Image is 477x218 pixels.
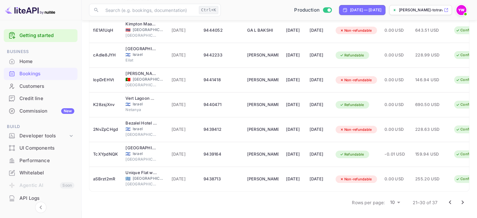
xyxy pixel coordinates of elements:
[247,50,278,60] div: NETA RICAS
[172,27,196,34] span: [DATE]
[336,51,368,59] div: Refundable
[4,105,77,117] a: CommissionNew
[384,151,407,158] span: -0.01 USD
[19,32,74,39] a: Getting started
[204,149,239,159] div: 9439164
[19,169,74,177] div: Whitelabel
[4,167,77,178] a: Whitelabel
[125,21,157,27] div: Kimpton Maa-Lai Bangkok, an IHG Hotel
[310,100,328,110] div: [DATE]
[93,100,118,110] div: K28zsjXnv
[4,155,77,167] div: Performance
[4,80,77,93] div: Customers
[352,199,385,206] p: Rows per page:
[35,202,46,213] button: Collapse navigation
[456,196,469,209] button: Go to next page
[4,93,77,105] div: Credit line
[133,176,164,181] span: [GEOGRAPHIC_DATA]
[125,28,130,32] span: Thailand
[310,149,328,159] div: [DATE]
[125,46,157,52] div: Sahara Hotel Eilat
[310,75,328,85] div: [DATE]
[4,192,77,205] div: API Logs
[93,125,118,135] div: 2NvZpCHgd
[4,48,77,55] span: Business
[384,126,407,133] span: 0.00 USD
[415,27,447,34] span: 643.51 USD
[125,132,157,137] span: [GEOGRAPHIC_DATA]
[125,95,157,102] div: Vert Lagoon Netanya
[247,75,278,85] div: OFIR WEINBERG
[125,57,157,63] span: Eilat
[204,50,239,60] div: 9442233
[384,27,407,34] span: 0.00 USD
[125,170,157,176] div: Unique Flat with Sea View at Edem Beach - A Seafront Property by Athenian Homes
[133,126,164,132] span: Israel
[4,155,77,166] a: Performance
[133,151,164,157] span: Israel
[4,29,77,42] div: Getting started
[204,174,239,184] div: 9438713
[310,50,328,60] div: [DATE]
[125,152,130,156] span: Israel
[384,77,407,83] span: 0.00 USD
[336,126,376,134] div: Non-refundable
[4,93,77,104] a: Credit line
[4,56,77,68] div: Home
[93,174,118,184] div: aSBrzt2mR
[125,120,157,126] div: Bezalel Hotel an Atlas Boutique
[415,176,447,183] span: 255.20 USD
[384,176,407,183] span: 0.00 USD
[415,101,447,108] span: 690.50 USD
[336,175,376,183] div: Non-refundable
[204,75,239,85] div: 9441418
[294,7,320,14] span: Production
[387,198,402,207] div: 10
[384,52,407,59] span: 0.00 USD
[172,151,196,158] span: [DATE]
[19,132,68,140] div: Developer tools
[125,33,157,38] span: [GEOGRAPHIC_DATA]
[286,75,302,85] div: [DATE]
[286,100,302,110] div: [DATE]
[125,181,157,187] span: [GEOGRAPHIC_DATA]
[19,108,74,115] div: Commission
[125,82,157,88] span: [GEOGRAPHIC_DATA][PERSON_NAME]
[5,5,55,15] img: LiteAPI logo
[310,125,328,135] div: [DATE]
[310,25,328,35] div: [DATE]
[336,151,368,158] div: Refundable
[19,58,74,65] div: Home
[247,100,278,110] div: MICHAL OHAYON
[19,157,74,164] div: Performance
[310,174,328,184] div: [DATE]
[247,25,278,35] div: GA L BAKSHI
[204,125,239,135] div: 9439412
[125,127,130,131] span: Israel
[4,130,77,141] div: Developer tools
[93,75,118,85] div: lopDrEHVt
[4,68,77,80] div: Bookings
[415,126,447,133] span: 228.63 USD
[19,95,74,102] div: Credit line
[336,76,376,84] div: Non-refundable
[204,100,239,110] div: 9440471
[102,4,196,16] input: Search (e.g. bookings, documentation)
[247,174,278,184] div: GUY BEN ZVI
[247,125,278,135] div: MISHAEL MANGAMI
[415,77,447,83] span: 146.94 USD
[4,167,77,179] div: Whitelabel
[61,108,74,114] div: New
[412,199,437,206] p: 21–30 of 37
[286,25,302,35] div: [DATE]
[125,71,157,77] div: Pena Park Hotel
[125,77,130,82] span: Portugal
[133,101,164,107] span: Israel
[286,174,302,184] div: [DATE]
[199,6,218,14] div: Ctrl+K
[292,7,334,14] div: Switch to Sandbox mode
[415,151,447,158] span: 159.94 USD
[444,196,456,209] button: Go to previous page
[93,149,118,159] div: TcXYpdNQK
[286,125,302,135] div: [DATE]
